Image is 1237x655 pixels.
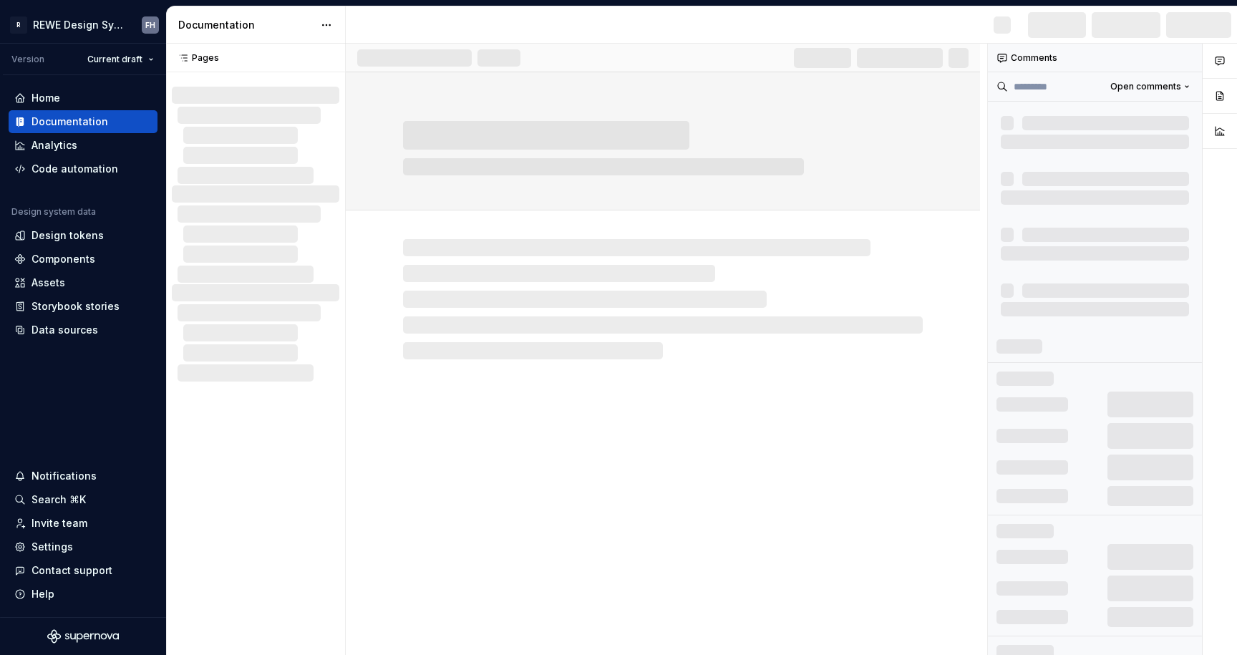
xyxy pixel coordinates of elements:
[10,16,27,34] div: R
[9,87,157,110] a: Home
[87,54,142,65] span: Current draft
[9,535,157,558] a: Settings
[9,512,157,535] a: Invite team
[9,110,157,133] a: Documentation
[9,465,157,487] button: Notifications
[3,9,163,40] button: RREWE Design SystemFH
[11,206,96,218] div: Design system data
[31,115,108,129] div: Documentation
[31,299,120,314] div: Storybook stories
[178,18,314,32] div: Documentation
[9,488,157,511] button: Search ⌘K
[31,162,118,176] div: Code automation
[31,252,95,266] div: Components
[33,18,125,32] div: REWE Design System
[1110,81,1181,92] span: Open comments
[31,563,112,578] div: Contact support
[31,138,77,152] div: Analytics
[9,559,157,582] button: Contact support
[31,276,65,290] div: Assets
[9,224,157,247] a: Design tokens
[9,248,157,271] a: Components
[81,49,160,69] button: Current draft
[9,583,157,606] button: Help
[1104,77,1196,97] button: Open comments
[31,540,73,554] div: Settings
[9,271,157,294] a: Assets
[47,629,119,644] svg: Supernova Logo
[9,157,157,180] a: Code automation
[9,295,157,318] a: Storybook stories
[31,91,60,105] div: Home
[31,516,87,530] div: Invite team
[31,469,97,483] div: Notifications
[988,44,1202,72] div: Comments
[9,319,157,341] a: Data sources
[145,19,155,31] div: FH
[31,587,54,601] div: Help
[31,228,104,243] div: Design tokens
[9,134,157,157] a: Analytics
[11,54,44,65] div: Version
[31,323,98,337] div: Data sources
[172,52,219,64] div: Pages
[31,493,86,507] div: Search ⌘K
